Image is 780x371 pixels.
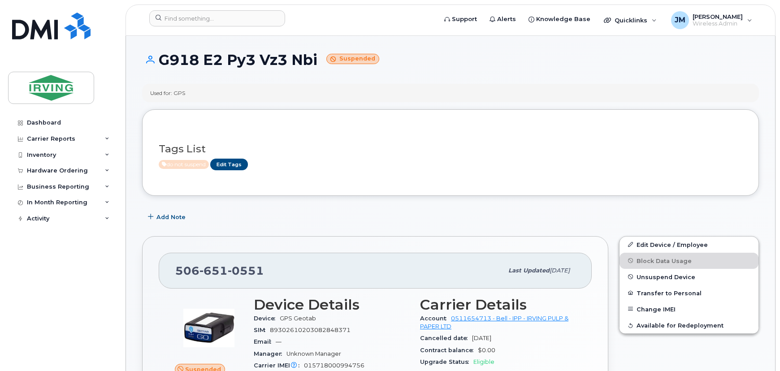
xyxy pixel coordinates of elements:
[420,347,478,354] span: Contract balance
[199,264,228,277] span: 651
[150,89,185,97] div: Used for: GPS
[156,213,186,221] span: Add Note
[254,350,286,357] span: Manager
[280,315,316,322] span: GPS Geotab
[620,237,758,253] a: Edit Device / Employee
[254,297,409,313] h3: Device Details
[420,315,568,330] a: 0511654713 - Bell - IPP - IRVING PULP & PAPER LTD
[420,315,451,322] span: Account
[142,209,193,225] button: Add Note
[637,322,724,329] span: Available for Redeployment
[550,267,570,274] span: [DATE]
[254,315,280,322] span: Device
[175,264,264,277] span: 506
[254,362,304,369] span: Carrier IMEI
[473,358,494,365] span: Eligible
[508,267,550,274] span: Last updated
[286,350,341,357] span: Unknown Manager
[620,269,758,285] button: Unsuspend Device
[254,338,276,345] span: Email
[142,52,759,68] h1: G918 E2 Py3 Vz3 Nbi
[420,358,473,365] span: Upgrade Status
[472,335,491,341] span: [DATE]
[620,317,758,333] button: Available for Redeployment
[620,285,758,301] button: Transfer to Personal
[620,253,758,269] button: Block Data Usage
[276,338,282,345] span: —
[210,159,248,170] a: Edit Tags
[637,273,695,280] span: Unsuspend Device
[159,160,209,169] span: Active
[326,54,379,64] small: Suspended
[304,362,364,369] span: 015718000994756
[478,347,495,354] span: $0.00
[228,264,264,277] span: 0551
[420,335,472,341] span: Cancelled date
[620,301,758,317] button: Change IMEI
[420,297,576,313] h3: Carrier Details
[270,327,351,333] span: 89302610203082848371
[159,143,742,155] h3: Tags List
[254,327,270,333] span: SIM
[182,301,236,355] img: image20231002-3703462-1aj3rdm.jpeg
